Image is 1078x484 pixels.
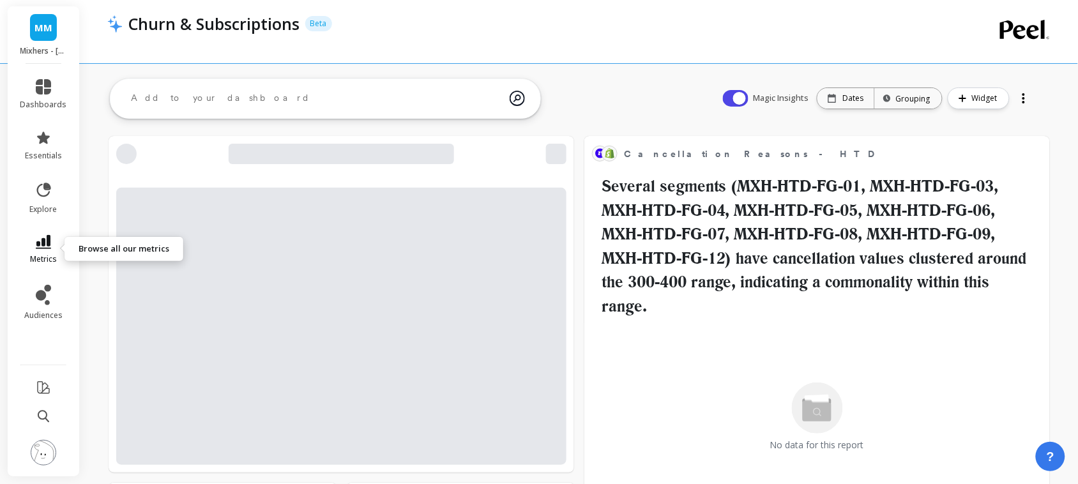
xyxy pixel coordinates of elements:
[972,92,1001,105] span: Widget
[24,310,63,321] span: audiences
[305,16,332,31] p: Beta
[1047,448,1054,465] span: ?
[843,93,864,103] p: Dates
[30,254,57,264] span: metrics
[25,151,62,161] span: essentials
[129,13,300,34] p: Churn & Subscriptions
[624,147,883,161] span: Cancellation Reasons - HTD
[592,174,1042,318] h2: Several segments (MXH-HTD-FG-01, MXH-HTD-FG-03, MXH-HTD-FG-04, MXH-HTD-FG-05, MXH-HTD-FG-06, MXH-...
[770,439,864,451] span: No data for this report
[1036,442,1065,471] button: ?
[20,100,67,110] span: dashboards
[107,15,123,33] img: header icon
[886,93,930,105] div: Grouping
[30,204,57,215] span: explore
[624,145,1001,163] span: Cancellation Reasons - HTD
[510,81,525,116] img: magic search icon
[34,20,52,35] span: MM
[20,46,67,56] p: Mixhers - mixhers2.myshopify.com
[754,92,812,105] span: Magic Insights
[948,87,1010,109] button: Widget
[31,440,56,465] img: profile picture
